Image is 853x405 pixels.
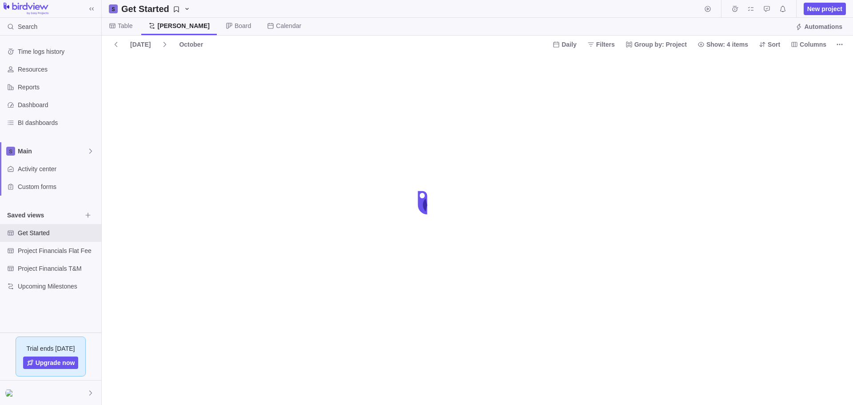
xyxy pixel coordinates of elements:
span: Browse views [82,209,94,221]
span: BI dashboards [18,118,98,127]
span: Board [235,21,251,30]
span: Upcoming Milestones [18,282,98,291]
a: Time logs [729,7,741,14]
span: More actions [833,38,846,51]
span: Reports [18,83,98,92]
a: Approval requests [761,7,773,14]
span: Columns [800,40,826,49]
div: Chris Tucker [5,388,16,398]
span: Columns [787,38,830,51]
span: [PERSON_NAME] [157,21,209,30]
span: Main [18,147,87,156]
span: Upgrade now [36,358,75,367]
img: logo [4,3,48,15]
span: Automations [792,20,846,33]
span: Table [118,21,132,30]
div: loading [409,185,444,221]
span: [DATE] [127,38,154,51]
img: Show [5,389,16,397]
span: Project Financials T&M [18,264,98,273]
span: [DATE] [130,40,151,49]
span: Show: 4 items [694,38,752,51]
span: New project [807,4,842,13]
span: Show: 4 items [706,40,748,49]
span: Daily [549,38,580,51]
h2: Get Started [121,3,169,15]
a: My assignments [745,7,757,14]
span: Get Started [118,3,194,15]
span: Automations [804,22,842,31]
span: Dashboard [18,100,98,109]
span: Group by: Project [622,38,690,51]
span: Daily [562,40,576,49]
span: Group by: Project [634,40,687,49]
span: Time logs [729,3,741,15]
span: Trial ends [DATE] [27,344,75,353]
span: Saved views [7,211,82,220]
span: Activity center [18,164,98,173]
span: Filters [596,40,615,49]
span: Time logs history [18,47,98,56]
span: Start timer [702,3,714,15]
span: Sort [768,40,780,49]
span: New project [804,3,846,15]
span: Project Financials Flat Fee [18,246,98,255]
span: Calendar [276,21,301,30]
span: My assignments [745,3,757,15]
span: Filters [584,38,618,51]
span: Sort [755,38,784,51]
span: Custom forms [18,182,98,191]
span: Search [18,22,37,31]
span: Approval requests [761,3,773,15]
a: Upgrade now [23,357,79,369]
span: Resources [18,65,98,74]
span: Get Started [18,229,98,237]
span: Notifications [777,3,789,15]
a: Notifications [777,7,789,14]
